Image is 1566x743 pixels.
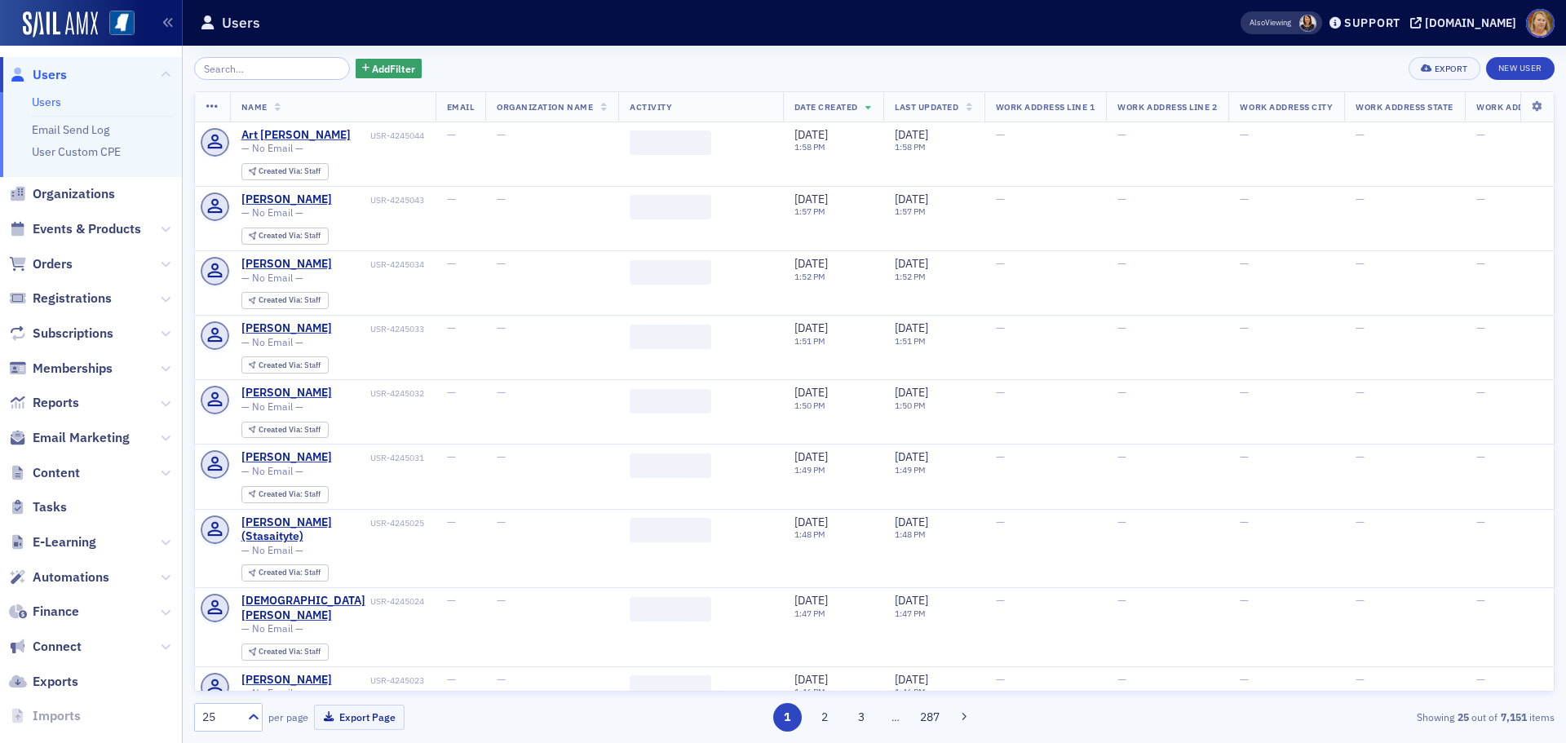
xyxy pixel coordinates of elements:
[1476,593,1485,608] span: —
[241,192,332,207] a: [PERSON_NAME]
[1476,127,1485,142] span: —
[497,321,506,335] span: —
[259,568,321,577] div: Staff
[794,529,825,540] time: 1:48 PM
[9,498,67,516] a: Tasks
[1117,515,1126,529] span: —
[630,453,711,478] span: ‌
[630,260,711,285] span: ‌
[241,450,332,465] a: [PERSON_NAME]
[241,594,368,622] a: [DEMOGRAPHIC_DATA][PERSON_NAME]
[1117,385,1126,400] span: —
[497,672,506,687] span: —
[497,256,506,271] span: —
[895,464,926,475] time: 1:49 PM
[109,11,135,36] img: SailAMX
[1117,101,1217,113] span: Work Address Line 2
[353,130,424,141] div: USR-4245044
[1344,15,1400,30] div: Support
[497,101,593,113] span: Organization Name
[447,256,456,271] span: —
[9,464,80,482] a: Content
[1240,256,1249,271] span: —
[1299,15,1316,32] span: Noma Burge
[895,593,928,608] span: [DATE]
[447,449,456,464] span: —
[996,127,1005,142] span: —
[895,400,926,411] time: 1:50 PM
[794,256,828,271] span: [DATE]
[259,648,321,657] div: Staff
[794,593,828,608] span: [DATE]
[33,533,96,551] span: E-Learning
[810,703,838,732] button: 2
[241,515,368,544] div: [PERSON_NAME] (Stasaityte)
[794,321,828,335] span: [DATE]
[33,603,79,621] span: Finance
[1476,672,1485,687] span: —
[9,394,79,412] a: Reports
[9,429,130,447] a: Email Marketing
[33,255,73,273] span: Orders
[33,185,115,203] span: Organizations
[259,424,304,435] span: Created Via :
[1476,515,1485,529] span: —
[372,61,415,76] span: Add Filter
[33,290,112,307] span: Registrations
[259,232,321,241] div: Staff
[23,11,98,38] img: SailAMX
[630,130,711,155] span: ‌
[241,544,303,556] span: — No Email —
[33,707,81,725] span: Imports
[1117,256,1126,271] span: —
[884,710,907,724] span: …
[794,206,825,217] time: 1:57 PM
[794,271,825,282] time: 1:52 PM
[447,127,456,142] span: —
[259,567,304,577] span: Created Via :
[794,127,828,142] span: [DATE]
[259,646,304,657] span: Created Via :
[241,257,332,272] div: [PERSON_NAME]
[794,335,825,347] time: 1:51 PM
[9,603,79,621] a: Finance
[33,498,67,516] span: Tasks
[1497,710,1529,724] strong: 7,151
[1117,127,1126,142] span: —
[895,385,928,400] span: [DATE]
[1356,192,1365,206] span: —
[1250,17,1265,28] div: Also
[1356,672,1365,687] span: —
[895,141,926,153] time: 1:58 PM
[1356,321,1365,335] span: —
[241,687,303,699] span: — No Email —
[847,703,876,732] button: 3
[9,220,141,238] a: Events & Products
[9,255,73,273] a: Orders
[241,356,329,374] div: Created Via: Staff
[1117,593,1126,608] span: —
[241,386,332,400] div: [PERSON_NAME]
[32,122,109,137] a: Email Send Log
[241,564,329,582] div: Created Via: Staff
[334,453,424,463] div: USR-4245031
[33,429,130,447] span: Email Marketing
[241,321,332,336] div: [PERSON_NAME]
[1240,449,1249,464] span: —
[241,228,329,245] div: Created Via: Staff
[334,259,424,270] div: USR-4245034
[241,622,303,635] span: — No Email —
[370,518,424,529] div: USR-4245025
[194,57,350,80] input: Search…
[32,144,121,159] a: User Custom CPE
[1240,385,1249,400] span: —
[33,568,109,586] span: Automations
[895,101,958,113] span: Last Updated
[630,518,711,542] span: ‌
[996,192,1005,206] span: —
[996,449,1005,464] span: —
[895,127,928,142] span: [DATE]
[630,195,711,219] span: ‌
[241,101,268,113] span: Name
